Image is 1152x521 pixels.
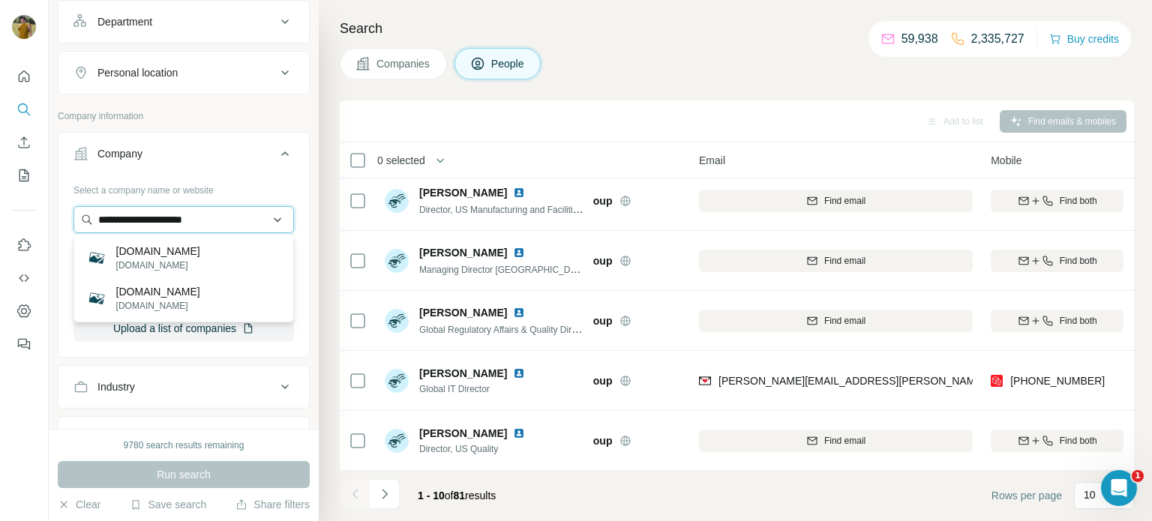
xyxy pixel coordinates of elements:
div: 9780 search results remaining [124,439,244,452]
span: of [445,490,454,502]
span: Find email [824,314,865,328]
img: LinkedIn logo [513,427,525,439]
span: Email [699,153,725,168]
button: Enrich CSV [12,129,36,156]
button: Find both [991,430,1123,452]
div: Select a company name or website [73,178,294,197]
button: Personal location [58,55,309,91]
button: Share filters [235,497,310,512]
div: Department [97,14,152,29]
button: Upload a list of companies [73,315,294,342]
img: Avatar [385,429,409,453]
span: Mobile [991,153,1021,168]
span: Find both [1060,194,1097,208]
span: Rows per page [991,488,1062,503]
img: Avatar [385,189,409,213]
p: 59,938 [901,30,938,48]
span: Managing Director [GEOGRAPHIC_DATA] and [GEOGRAPHIC_DATA] [419,263,703,275]
button: Save search [130,497,206,512]
div: Personal location [97,65,178,80]
span: Find email [824,254,865,268]
span: Global IT Director [419,382,531,396]
button: My lists [12,162,36,189]
span: Find email [824,434,865,448]
img: Avatar [385,249,409,273]
button: Buy credits [1049,28,1119,49]
p: 2,335,727 [971,30,1024,48]
p: [DOMAIN_NAME] [116,299,200,313]
span: [PERSON_NAME][EMAIL_ADDRESS][PERSON_NAME][DOMAIN_NAME] [718,375,1069,387]
img: binghamgroupltd.com [86,247,107,268]
p: 10 [1084,487,1096,502]
span: Director, US Quality [419,442,531,456]
img: LinkedIn logo [513,187,525,199]
span: Companies [376,56,431,71]
img: LinkedIn logo [513,307,525,319]
span: 81 [454,490,466,502]
button: Industry [58,369,309,405]
img: Avatar [12,15,36,39]
button: Dashboard [12,298,36,325]
span: [PERSON_NAME] [419,426,507,441]
p: [DOMAIN_NAME] [116,259,200,272]
button: Find email [699,430,973,452]
button: Find email [699,250,973,272]
div: Industry [97,379,135,394]
button: Company [58,136,309,178]
span: People [491,56,526,71]
span: Find both [1060,314,1097,328]
img: cemgroupltd.com [86,288,107,309]
button: Find email [699,190,973,212]
div: Company [97,146,142,161]
span: [PERSON_NAME] [419,366,507,381]
span: 0 selected [377,153,425,168]
p: [DOMAIN_NAME] [116,244,200,259]
span: Global Regulatory Affairs & Quality Director [419,323,592,335]
button: Use Surfe API [12,265,36,292]
span: [PERSON_NAME] [419,305,507,320]
img: LinkedIn logo [513,247,525,259]
button: Clear [58,497,100,512]
button: Use Surfe on LinkedIn [12,232,36,259]
span: Find email [824,194,865,208]
iframe: Intercom live chat [1101,470,1137,506]
span: [PERSON_NAME] [419,245,507,260]
span: Find both [1060,254,1097,268]
button: Find both [991,190,1123,212]
button: Navigate to next page [370,479,400,509]
button: Find both [991,250,1123,272]
img: provider findymail logo [699,373,711,388]
span: 1 - 10 [418,490,445,502]
img: provider prospeo logo [991,373,1003,388]
button: Find both [991,310,1123,332]
img: Avatar [385,309,409,333]
button: Find email [699,310,973,332]
img: Avatar [385,369,409,393]
button: Feedback [12,331,36,358]
span: [PERSON_NAME] [419,185,507,200]
h4: Search [340,18,1134,39]
img: LinkedIn logo [513,367,525,379]
span: results [418,490,496,502]
button: Quick start [12,63,36,90]
span: Find both [1060,434,1097,448]
button: Department [58,4,309,40]
p: [DOMAIN_NAME] [116,284,200,299]
button: HQ location [58,420,309,456]
span: [PHONE_NUMBER] [1010,375,1105,387]
button: Search [12,96,36,123]
span: 1 [1132,470,1144,482]
span: Director, US Manufacturing and Facilities, Manufacturing Engineer [419,203,683,215]
p: Company information [58,109,310,123]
